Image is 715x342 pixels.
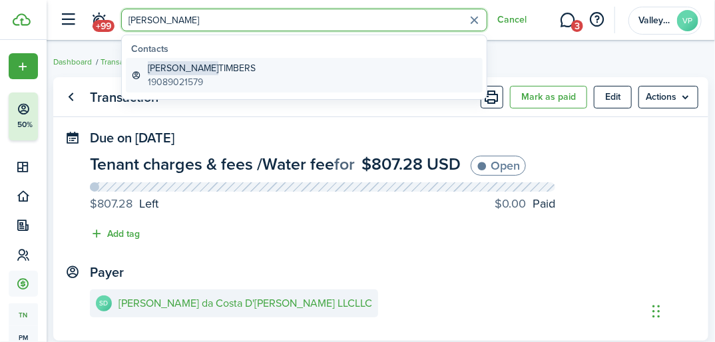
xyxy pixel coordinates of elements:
div: Drag [652,291,660,331]
a: Dashboard [53,56,92,68]
span: +99 [93,20,115,32]
avatar-text: VP [677,10,698,31]
e-details-info-title: [PERSON_NAME] da Costa D'[PERSON_NAME] LLCLLC [119,297,372,309]
menu-btn: Actions [638,86,698,108]
a: Transactions [101,56,146,68]
progress-caption-label: Left [90,195,158,213]
status: Open [471,156,526,176]
progress-caption-label-value: $807.28 [90,195,132,213]
panel-main-title: Transaction [90,90,158,105]
progress-caption-label: Paid [495,195,555,213]
button: 50% [9,92,119,140]
button: Open menu [9,53,38,79]
global-search-item-title: TIMBERS [148,61,256,75]
button: Cancel [497,15,527,25]
a: Go back [60,86,83,108]
a: Notifications [87,3,112,37]
img: TenantCloud [13,13,31,26]
a: Messaging [555,3,581,37]
span: Valley Park Properties [638,16,672,25]
span: Tenant charges & fees / Water fee [90,152,334,176]
a: SD[PERSON_NAME] da Costa D'[PERSON_NAME] LLCLLC [90,289,378,317]
button: Add tag [90,226,140,242]
iframe: Chat Widget [648,278,715,342]
button: Open sidebar [56,7,81,33]
button: Clear search [464,10,485,31]
global-search-list-title: Contacts [131,42,483,56]
avatar-text: SD [96,295,112,311]
span: Due on [DATE] [90,128,174,148]
progress-caption-label-value: $0.00 [495,195,526,213]
button: Mark as paid [510,86,587,108]
global-search-item-description: 19089021579 [148,75,256,89]
a: [PERSON_NAME]TIMBERS19089021579 [126,58,483,92]
button: Open menu [638,86,698,108]
input: Search for anything... [121,9,487,31]
p: 50% [17,119,33,130]
span: 3 [571,20,583,32]
span: $807.28 USD [361,152,461,176]
button: Open resource center [586,9,608,31]
panel-main-title: Payer [90,265,124,280]
button: Print [481,86,503,108]
a: tn [9,303,38,326]
button: Edit [594,86,632,108]
span: for [334,152,355,176]
span: [PERSON_NAME] [148,61,218,75]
